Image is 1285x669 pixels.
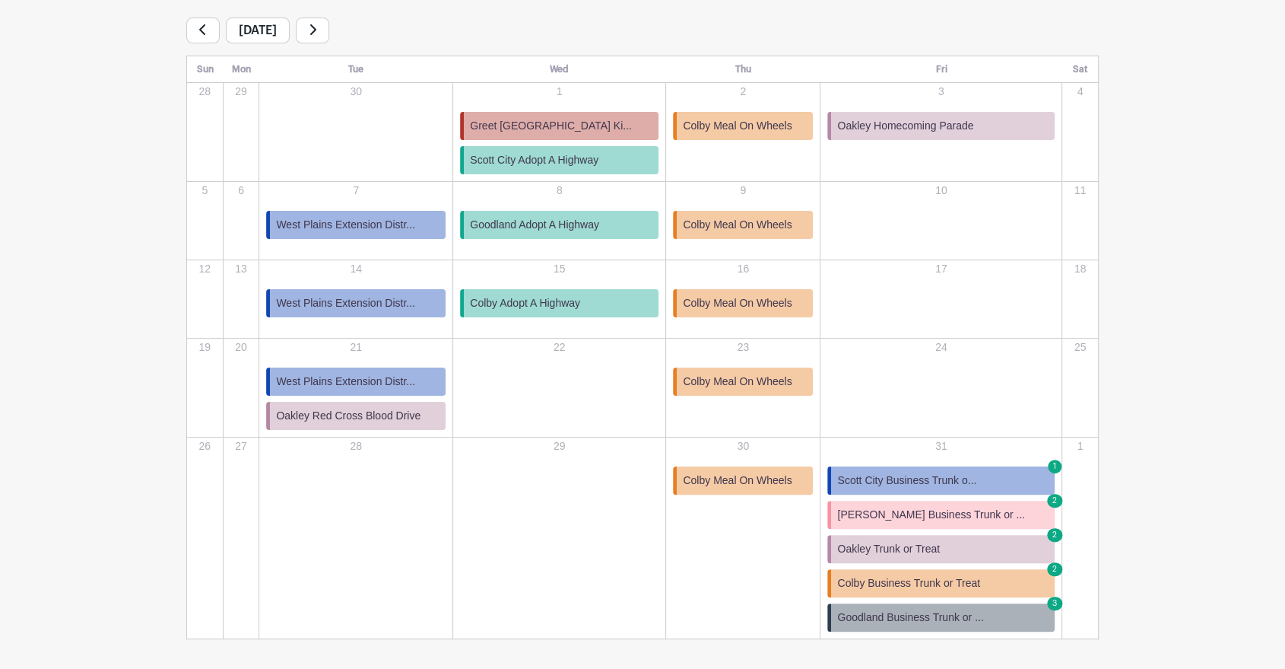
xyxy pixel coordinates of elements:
[667,84,819,100] p: 2
[1063,261,1097,277] p: 18
[821,261,1061,277] p: 17
[827,501,1055,529] a: [PERSON_NAME] Business Trunk or ... 2
[266,211,446,239] a: West Plains Extension Distr...
[673,211,813,239] a: Colby Meal On Wheels
[226,18,290,43] span: [DATE]
[188,261,222,277] p: 12
[454,339,665,355] p: 22
[266,368,446,396] a: West Plains Extension Distr...
[827,604,1055,632] a: Goodland Business Trunk or ... 3
[683,118,792,134] span: Colby Meal On Wheels
[1063,438,1097,454] p: 1
[266,402,446,430] a: Oakley Red Cross Blood Drive
[1047,494,1062,508] span: 2
[188,84,222,100] p: 28
[1063,84,1097,100] p: 4
[453,56,666,83] th: Wed
[1063,339,1097,355] p: 25
[1047,528,1062,542] span: 2
[673,467,813,495] a: Colby Meal On Wheels
[188,339,222,355] p: 19
[837,473,976,489] span: Scott City Business Trunk o...
[224,183,259,199] p: 6
[454,183,665,199] p: 8
[188,183,222,199] p: 5
[667,339,819,355] p: 23
[224,339,259,355] p: 20
[276,408,420,424] span: Oakley Red Cross Blood Drive
[260,339,452,355] p: 21
[224,438,259,454] p: 27
[837,118,973,134] span: Oakley Homecoming Parade
[260,84,452,100] p: 30
[667,261,819,277] p: 16
[683,295,792,311] span: Colby Meal On Wheels
[827,112,1055,140] a: Oakley Homecoming Parade
[673,112,813,140] a: Colby Meal On Wheels
[683,374,792,390] span: Colby Meal On Wheels
[260,438,452,454] p: 28
[821,339,1061,355] p: 24
[470,152,598,168] span: Scott City Adopt A Highway
[276,295,415,311] span: West Plains Extension Distr...
[454,438,665,454] p: 29
[460,146,658,174] a: Scott City Adopt A Highway
[837,575,980,591] span: Colby Business Trunk or Treat
[460,211,658,239] a: Goodland Adopt A Highway
[266,289,446,317] a: West Plains Extension Distr...
[821,183,1061,199] p: 10
[460,112,658,140] a: Greet [GEOGRAPHIC_DATA] Ki...
[667,183,819,199] p: 9
[820,56,1062,83] th: Fri
[260,183,452,199] p: 7
[224,261,259,277] p: 13
[1047,562,1062,576] span: 2
[276,374,415,390] span: West Plains Extension Distr...
[470,217,599,233] span: Goodland Adopt A Highway
[1062,56,1099,83] th: Sat
[673,368,813,396] a: Colby Meal On Wheels
[470,118,632,134] span: Greet [GEOGRAPHIC_DATA] Ki...
[1063,183,1097,199] p: 11
[454,261,665,277] p: 15
[837,507,1025,523] span: [PERSON_NAME] Business Trunk or ...
[223,56,259,83] th: Mon
[683,473,792,489] span: Colby Meal On Wheels
[188,438,222,454] p: 26
[827,467,1055,495] a: Scott City Business Trunk o... 1
[187,56,224,83] th: Sun
[821,84,1061,100] p: 3
[827,569,1055,597] a: Colby Business Trunk or Treat 2
[673,289,813,317] a: Colby Meal On Wheels
[259,56,453,83] th: Tue
[667,438,819,454] p: 30
[837,541,940,557] span: Oakley Trunk or Treat
[827,535,1055,563] a: Oakley Trunk or Treat 2
[1048,460,1061,473] span: 1
[821,438,1061,454] p: 31
[276,217,415,233] span: West Plains Extension Distr...
[460,289,658,317] a: Colby Adopt A Highway
[224,84,259,100] p: 29
[1047,597,1062,610] span: 3
[837,610,983,626] span: Goodland Business Trunk or ...
[454,84,665,100] p: 1
[260,261,452,277] p: 14
[666,56,820,83] th: Thu
[470,295,580,311] span: Colby Adopt A Highway
[683,217,792,233] span: Colby Meal On Wheels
